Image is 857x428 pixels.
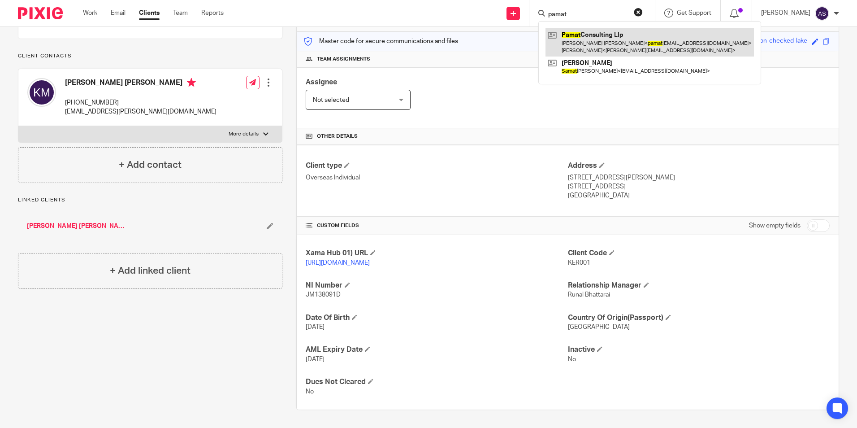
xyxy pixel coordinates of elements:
[568,345,830,354] h4: Inactive
[568,324,630,330] span: [GEOGRAPHIC_DATA]
[173,9,188,17] a: Team
[317,133,358,140] span: Other details
[749,221,801,230] label: Show empty fields
[306,313,567,323] h4: Date Of Birth
[306,249,567,258] h4: Xama Hub 01) URL
[313,97,349,103] span: Not selected
[119,158,182,172] h4: + Add contact
[568,191,830,200] p: [GEOGRAPHIC_DATA]
[306,356,325,362] span: [DATE]
[317,56,370,63] span: Team assignments
[111,9,126,17] a: Email
[18,7,63,19] img: Pixie
[568,161,830,170] h4: Address
[568,182,830,191] p: [STREET_ADDRESS]
[65,107,216,116] p: [EMAIL_ADDRESS][PERSON_NAME][DOMAIN_NAME]
[65,98,216,107] p: [PHONE_NUMBER]
[187,78,196,87] i: Primary
[306,377,567,387] h4: Dues Not Cleared
[306,260,370,266] a: [URL][DOMAIN_NAME]
[306,345,567,354] h4: AML Expiry Date
[677,10,711,16] span: Get Support
[634,8,643,17] button: Clear
[568,281,830,290] h4: Relationship Manager
[65,78,216,89] h4: [PERSON_NAME] [PERSON_NAME]
[568,260,590,266] span: KER001
[815,6,829,21] img: svg%3E
[110,264,190,278] h4: + Add linked client
[201,9,224,17] a: Reports
[568,249,830,258] h4: Client Code
[761,9,810,17] p: [PERSON_NAME]
[139,9,160,17] a: Clients
[306,173,567,182] p: Overseas Individual
[568,173,830,182] p: [STREET_ADDRESS][PERSON_NAME]
[306,222,567,229] h4: CUSTOM FIELDS
[303,37,458,46] p: Master code for secure communications and files
[306,292,341,298] span: JM138091D
[306,324,325,330] span: [DATE]
[306,281,567,290] h4: NI Number
[568,292,610,298] span: Runal Bhattarai
[547,11,628,19] input: Search
[726,36,807,47] div: lovely-crimson-checked-lake
[306,79,337,86] span: Assignee
[83,9,97,17] a: Work
[568,313,830,323] h4: Country Of Origin(Passport)
[306,389,314,395] span: No
[27,78,56,107] img: svg%3E
[229,131,259,138] p: More details
[568,356,576,362] span: No
[18,197,282,204] p: Linked clients
[27,222,126,231] a: [PERSON_NAME] [PERSON_NAME]
[18,52,282,60] p: Client contacts
[306,161,567,170] h4: Client type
